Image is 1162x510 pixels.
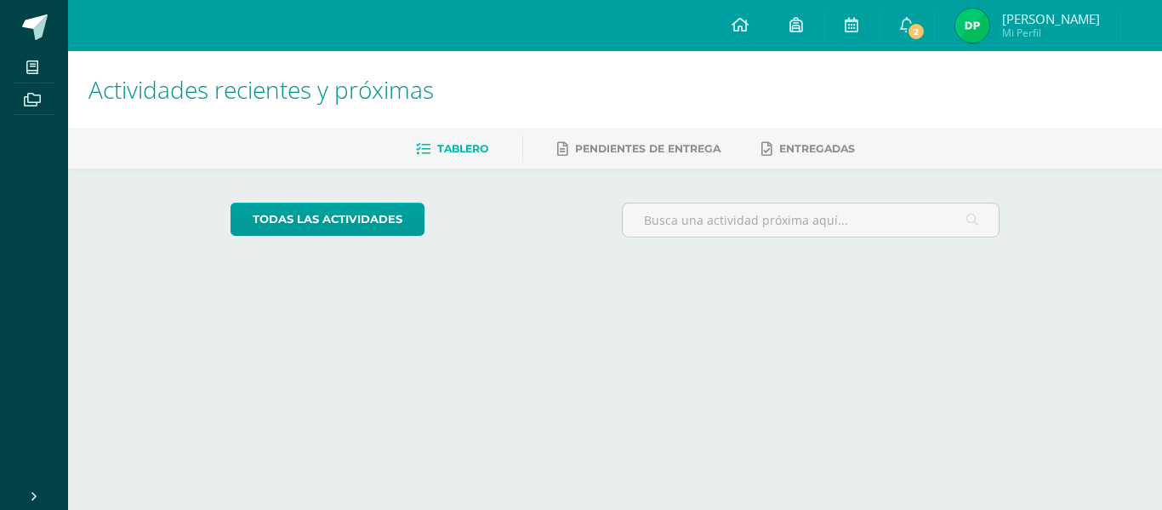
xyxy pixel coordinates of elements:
[88,73,434,106] span: Actividades recientes y próximas
[907,22,926,41] span: 2
[437,142,488,155] span: Tablero
[623,203,1000,237] input: Busca una actividad próxima aquí...
[557,135,721,163] a: Pendientes de entrega
[1002,10,1100,27] span: [PERSON_NAME]
[575,142,721,155] span: Pendientes de entrega
[1002,26,1100,40] span: Mi Perfil
[955,9,989,43] img: 4da7daf102996d5584462b3331ec5ef1.png
[779,142,855,155] span: Entregadas
[416,135,488,163] a: Tablero
[761,135,855,163] a: Entregadas
[231,203,424,236] a: todas las Actividades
